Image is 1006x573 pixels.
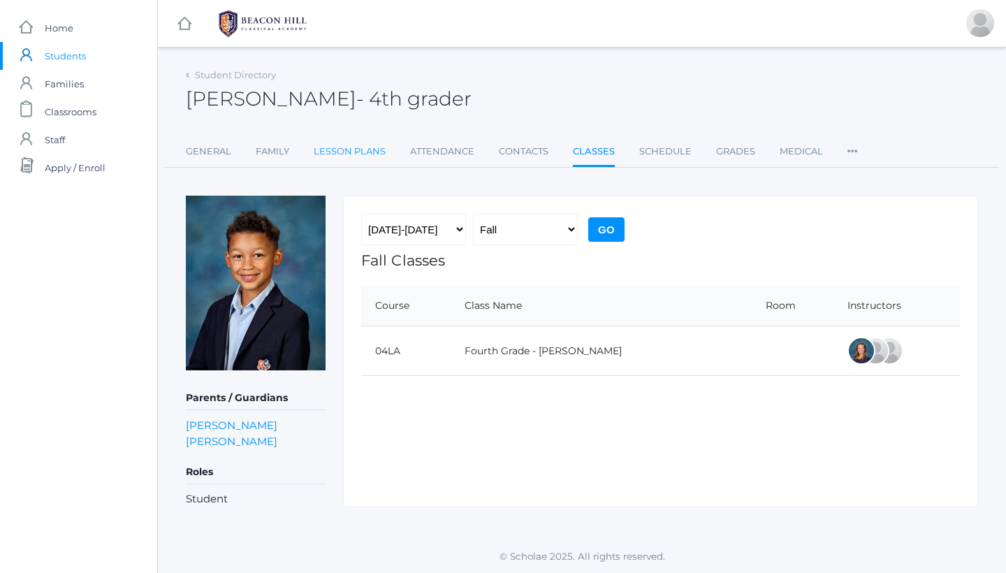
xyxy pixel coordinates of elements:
td: 04LA [361,326,451,376]
a: Family [256,138,289,166]
span: Apply / Enroll [45,154,105,182]
a: [PERSON_NAME] [186,433,277,449]
a: Grades [716,138,755,166]
li: Student [186,491,326,507]
h5: Parents / Guardians [186,386,326,410]
a: [PERSON_NAME] [186,417,277,433]
h2: [PERSON_NAME] [186,88,472,110]
a: General [186,138,231,166]
a: Schedule [639,138,692,166]
a: Attendance [410,138,474,166]
th: Course [361,286,451,326]
a: Contacts [499,138,548,166]
h1: Fall Classes [361,252,960,268]
span: Staff [45,126,65,154]
div: Jason Waite [966,9,994,37]
th: Room [752,286,833,326]
th: Class Name [451,286,752,326]
div: Heather Porter [875,337,903,365]
span: Classrooms [45,98,96,126]
div: Lydia Chaffin [861,337,889,365]
p: © Scholae 2025. All rights reserved. [158,549,1006,563]
th: Instructors [833,286,960,326]
span: - 4th grader [356,87,472,110]
img: Elijah Waite [186,196,326,370]
a: Fourth Grade - [PERSON_NAME] [465,344,622,357]
img: 1_BHCALogos-05.png [210,6,315,41]
a: Lesson Plans [314,138,386,166]
h5: Roles [186,460,326,484]
span: Students [45,42,86,70]
a: Medical [780,138,823,166]
a: Classes [573,138,615,168]
div: Ellie Bradley [847,337,875,365]
input: Go [588,217,625,242]
a: Student Directory [195,69,276,80]
span: Families [45,70,84,98]
span: Home [45,14,73,42]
